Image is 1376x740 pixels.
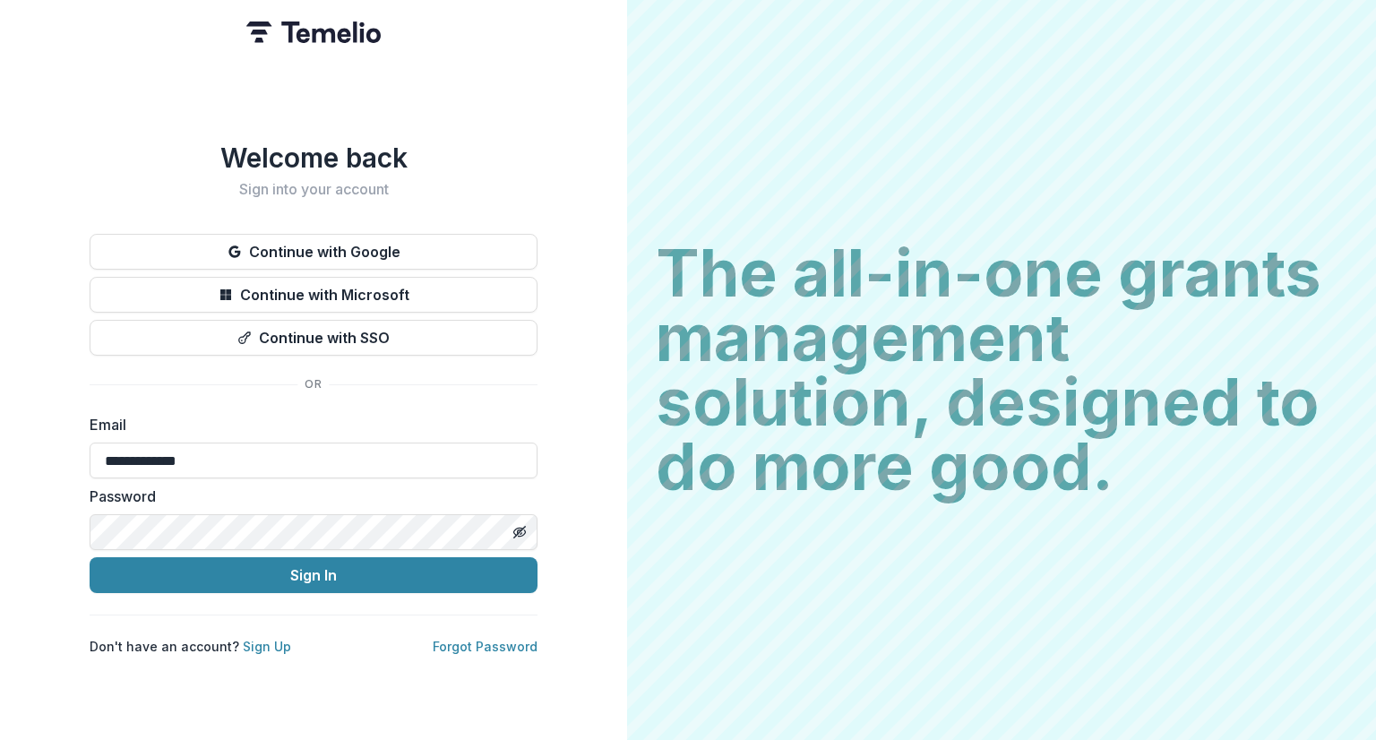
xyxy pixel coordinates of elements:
[243,639,291,654] a: Sign Up
[90,637,291,656] p: Don't have an account?
[90,142,537,174] h1: Welcome back
[246,22,381,43] img: Temelio
[90,414,527,435] label: Email
[90,486,527,507] label: Password
[90,557,537,593] button: Sign In
[90,320,537,356] button: Continue with SSO
[90,181,537,198] h2: Sign into your account
[433,639,537,654] a: Forgot Password
[505,518,534,546] button: Toggle password visibility
[90,277,537,313] button: Continue with Microsoft
[90,234,537,270] button: Continue with Google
